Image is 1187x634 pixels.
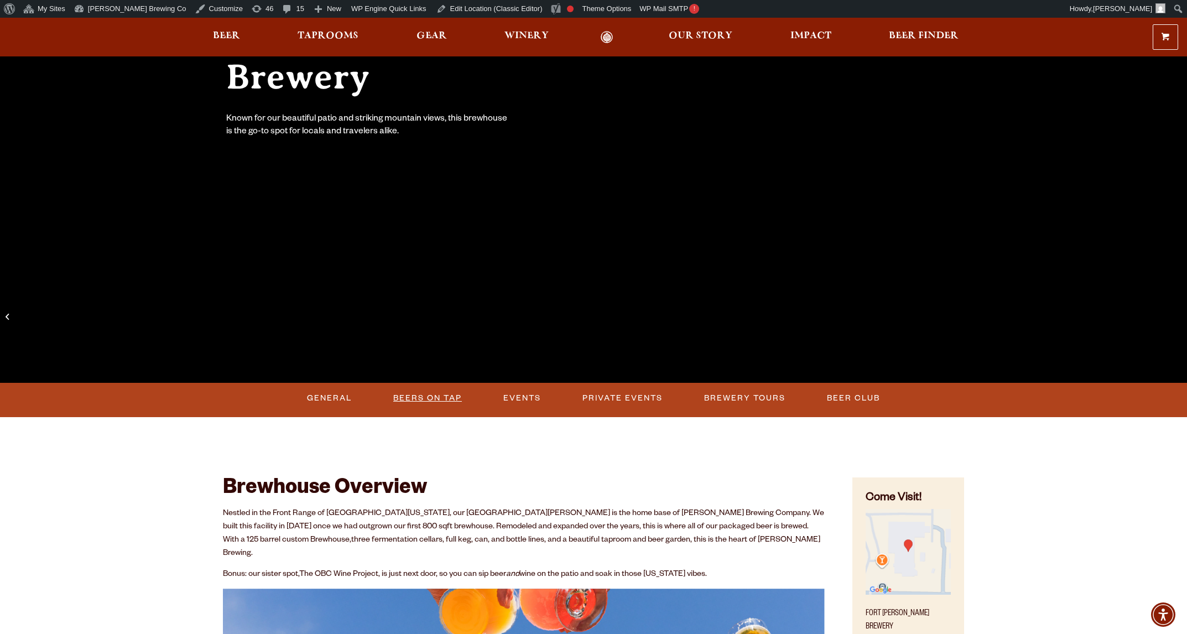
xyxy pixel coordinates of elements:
[213,32,240,40] span: Beer
[504,32,549,40] span: Winery
[822,386,884,411] a: Beer Club
[866,509,951,594] img: Small thumbnail of location on map
[689,4,699,14] span: !
[586,31,627,44] a: Odell Home
[889,32,959,40] span: Beer Finder
[669,32,732,40] span: Our Story
[700,386,790,411] a: Brewery Tours
[303,386,356,411] a: General
[1151,602,1175,627] div: Accessibility Menu
[223,507,825,560] p: Nestled in the Front Range of [GEOGRAPHIC_DATA][US_STATE], our [GEOGRAPHIC_DATA][PERSON_NAME] is ...
[298,32,358,40] span: Taprooms
[882,31,966,44] a: Beer Finder
[223,568,825,581] p: Bonus: our sister spot, , is just next door, so you can sip beer wine on the patio and soak in th...
[783,31,839,44] a: Impact
[662,31,740,44] a: Our Story
[389,386,466,411] a: Beers on Tap
[497,31,556,44] a: Winery
[790,32,831,40] span: Impact
[299,570,378,579] a: The OBC Wine Project
[567,6,574,12] div: Focus keyphrase not set
[290,31,366,44] a: Taprooms
[417,32,447,40] span: Gear
[1093,4,1152,13] span: [PERSON_NAME]
[223,536,820,558] span: three fermentation cellars, full keg, can, and bottle lines, and a beautiful taproom and beer gar...
[866,491,951,507] h4: Come Visit!
[506,570,519,579] em: and
[578,386,667,411] a: Private Events
[409,31,454,44] a: Gear
[206,31,247,44] a: Beer
[499,386,545,411] a: Events
[223,477,825,502] h2: Brewhouse Overview
[226,113,509,139] div: Known for our beautiful patio and striking mountain views, this brewhouse is the go-to spot for l...
[866,589,951,598] a: Find on Google Maps (opens in a new window)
